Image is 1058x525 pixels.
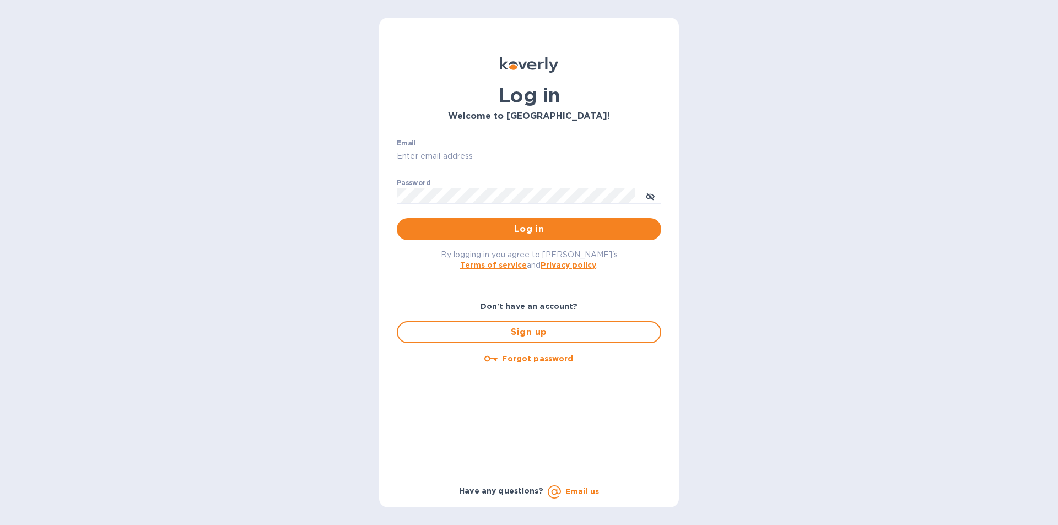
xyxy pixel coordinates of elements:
[459,486,543,495] b: Have any questions?
[500,57,558,73] img: Koverly
[460,261,527,269] a: Terms of service
[397,148,661,165] input: Enter email address
[397,140,416,147] label: Email
[502,354,573,363] u: Forgot password
[541,261,596,269] a: Privacy policy
[397,180,430,186] label: Password
[639,185,661,207] button: toggle password visibility
[407,326,651,339] span: Sign up
[406,223,652,236] span: Log in
[397,111,661,122] h3: Welcome to [GEOGRAPHIC_DATA]!
[441,250,618,269] span: By logging in you agree to [PERSON_NAME]'s and .
[397,84,661,107] h1: Log in
[397,218,661,240] button: Log in
[397,321,661,343] button: Sign up
[481,302,578,311] b: Don't have an account?
[565,487,599,496] a: Email us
